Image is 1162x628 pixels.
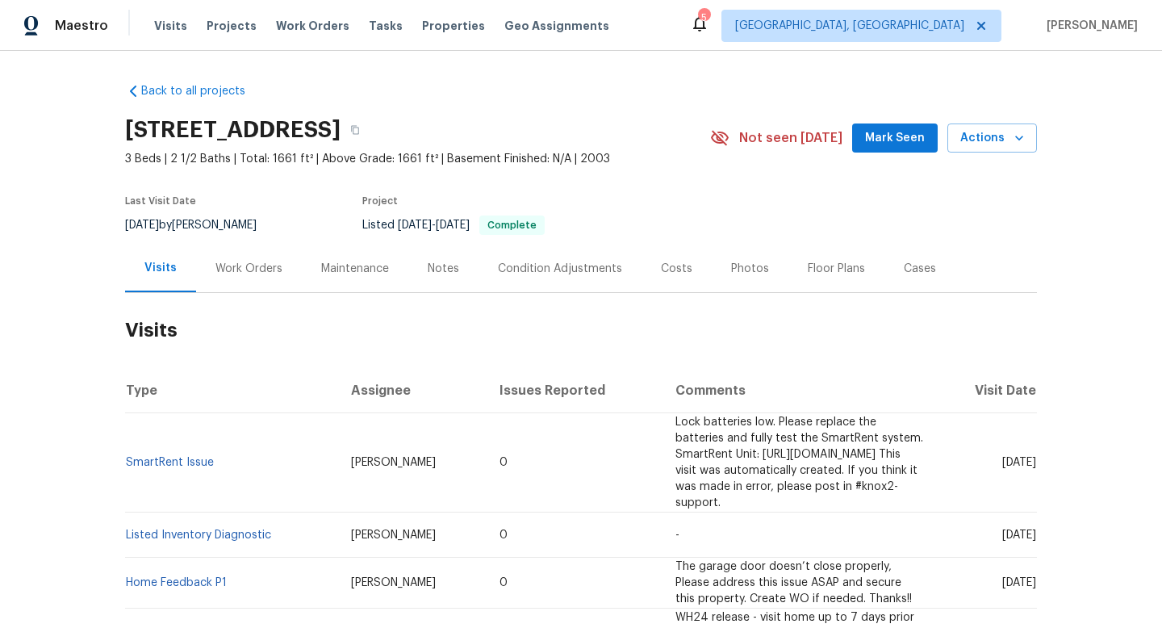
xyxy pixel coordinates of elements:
[215,261,282,277] div: Work Orders
[852,124,938,153] button: Mark Seen
[808,261,865,277] div: Floor Plans
[504,18,609,34] span: Geo Assignments
[125,368,338,413] th: Type
[428,261,459,277] div: Notes
[351,577,436,588] span: [PERSON_NAME]
[735,18,964,34] span: [GEOGRAPHIC_DATA], [GEOGRAPHIC_DATA]
[481,220,543,230] span: Complete
[125,196,196,206] span: Last Visit Date
[1002,577,1036,588] span: [DATE]
[341,115,370,144] button: Copy Address
[739,130,842,146] span: Not seen [DATE]
[144,260,177,276] div: Visits
[865,128,925,149] span: Mark Seen
[960,128,1024,149] span: Actions
[398,220,432,231] span: [DATE]
[422,18,485,34] span: Properties
[362,196,398,206] span: Project
[55,18,108,34] span: Maestro
[369,20,403,31] span: Tasks
[126,577,227,588] a: Home Feedback P1
[1040,18,1138,34] span: [PERSON_NAME]
[663,368,936,413] th: Comments
[936,368,1037,413] th: Visit Date
[947,124,1037,153] button: Actions
[125,83,280,99] a: Back to all projects
[338,368,487,413] th: Assignee
[675,530,679,541] span: -
[125,122,341,138] h2: [STREET_ADDRESS]
[498,261,622,277] div: Condition Adjustments
[207,18,257,34] span: Projects
[904,261,936,277] div: Cases
[499,530,508,541] span: 0
[675,417,923,509] span: Lock batteries low. Please replace the batteries and fully test the SmartRent system. SmartRent U...
[362,220,545,231] span: Listed
[499,457,508,468] span: 0
[125,293,1037,368] h2: Visits
[398,220,470,231] span: -
[1002,457,1036,468] span: [DATE]
[125,220,159,231] span: [DATE]
[126,530,271,541] a: Listed Inventory Diagnostic
[126,457,214,468] a: SmartRent Issue
[321,261,389,277] div: Maintenance
[154,18,187,34] span: Visits
[661,261,692,277] div: Costs
[351,457,436,468] span: [PERSON_NAME]
[675,561,912,605] span: The garage door doesn’t close properly, Please address this issue ASAP and secure this property. ...
[125,216,276,235] div: by [PERSON_NAME]
[698,10,709,26] div: 5
[731,261,769,277] div: Photos
[125,151,710,167] span: 3 Beds | 2 1/2 Baths | Total: 1661 ft² | Above Grade: 1661 ft² | Basement Finished: N/A | 2003
[351,530,436,541] span: [PERSON_NAME]
[487,368,663,413] th: Issues Reported
[276,18,349,34] span: Work Orders
[499,577,508,588] span: 0
[436,220,470,231] span: [DATE]
[1002,530,1036,541] span: [DATE]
